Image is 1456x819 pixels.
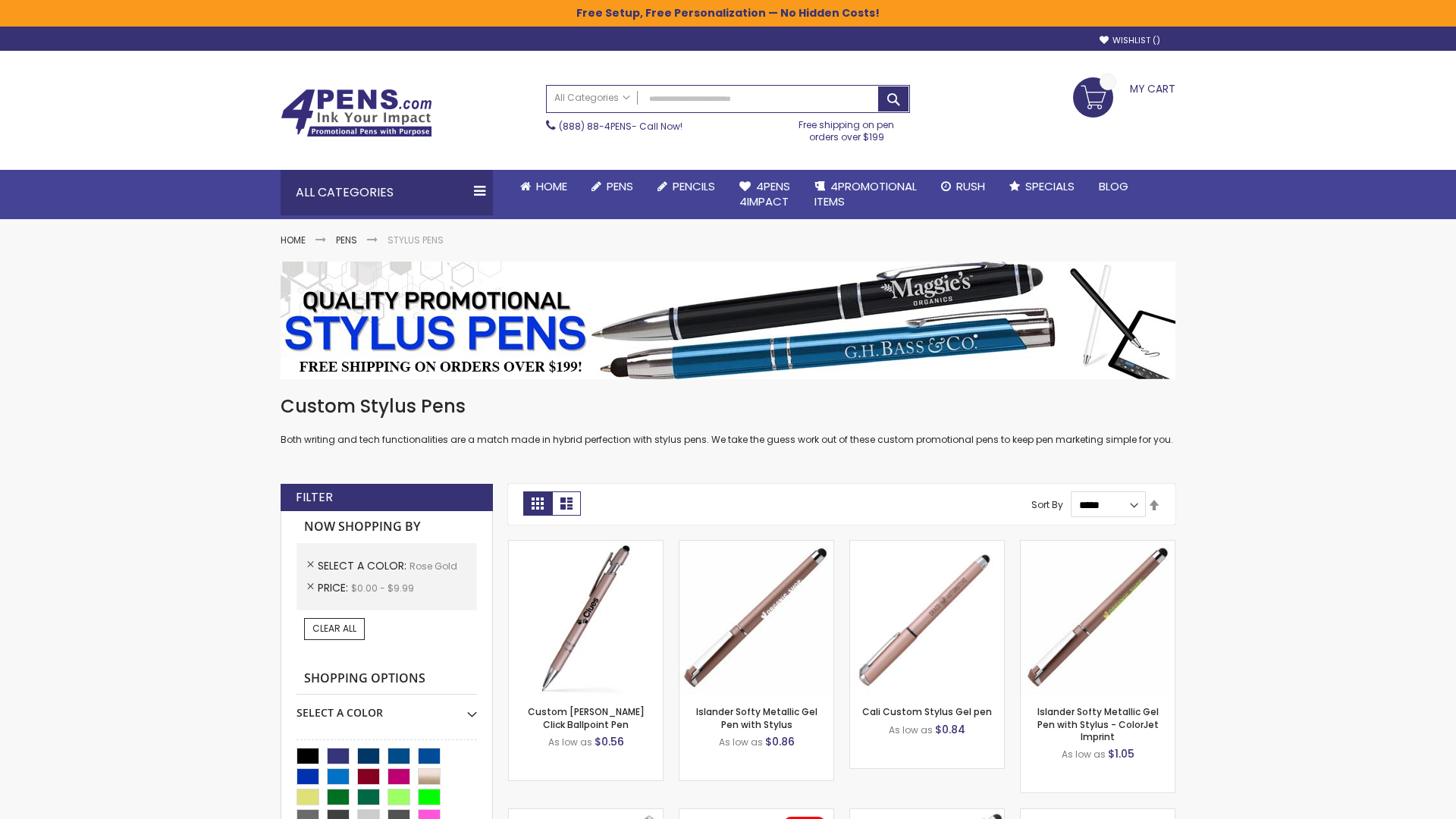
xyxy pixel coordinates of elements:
[281,394,1175,419] h1: Custom Stylus Pens
[1025,178,1075,194] span: Specials
[645,170,727,203] a: Pencils
[304,618,365,639] a: Clear All
[297,663,477,695] strong: Shopping Options
[336,234,357,246] a: Pens
[1031,498,1063,511] label: Sort By
[554,92,630,104] span: All Categories
[802,170,929,219] a: 4PROMOTIONALITEMS
[956,178,985,194] span: Rush
[281,234,306,246] a: Home
[559,120,632,133] a: (888) 88-4PENS
[1100,35,1160,46] a: Wishlist
[351,582,414,595] span: $0.00 - $9.99
[679,540,833,553] a: Islander Softy Metallic Gel Pen with Stylus-Rose Gold
[850,541,1004,695] img: Cali Custom Stylus Gel pen-Rose Gold
[296,489,333,506] strong: Filter
[1108,746,1134,761] span: $1.05
[997,170,1087,203] a: Specials
[548,736,592,748] span: As low as
[409,560,457,573] span: Rose Gold
[673,178,715,194] span: Pencils
[536,178,567,194] span: Home
[850,540,1004,553] a: Cali Custom Stylus Gel pen-Rose Gold
[281,89,432,137] img: 4Pens Custom Pens and Promotional Products
[579,170,645,203] a: Pens
[1021,541,1175,695] img: Islander Softy Metallic Gel Pen with Stylus - ColorJet Imprint-Rose Gold
[547,86,638,111] a: All Categories
[783,113,911,143] div: Free shipping on pen orders over $199
[935,722,965,737] span: $0.84
[889,723,933,736] span: As low as
[739,178,790,209] span: 4Pens 4impact
[1037,705,1159,742] a: Islander Softy Metallic Gel Pen with Stylus - ColorJet Imprint
[727,170,802,219] a: 4Pens4impact
[388,234,444,246] strong: Stylus Pens
[1099,178,1128,194] span: Blog
[281,394,1175,447] div: Both writing and tech functionalities are a match made in hybrid perfection with stylus pens. We ...
[1087,170,1141,203] a: Blog
[523,491,552,516] strong: Grid
[814,178,917,209] span: 4PROMOTIONAL ITEMS
[559,120,682,133] span: - Call Now!
[281,170,493,215] div: All Categories
[297,511,477,543] strong: Now Shopping by
[508,170,579,203] a: Home
[528,705,645,730] a: Custom [PERSON_NAME] Click Ballpoint Pen
[509,540,663,553] a: Custom Alex II Click Ballpoint Pen-Rose Gold
[1021,540,1175,553] a: Islander Softy Metallic Gel Pen with Stylus - ColorJet Imprint-Rose Gold
[1062,748,1106,761] span: As low as
[318,558,409,573] span: Select A Color
[607,178,633,194] span: Pens
[318,580,351,595] span: Price
[696,705,817,730] a: Islander Softy Metallic Gel Pen with Stylus
[509,541,663,695] img: Custom Alex II Click Ballpoint Pen-Rose Gold
[595,734,624,749] span: $0.56
[719,736,763,748] span: As low as
[312,622,356,635] span: Clear All
[297,695,477,720] div: Select A Color
[929,170,997,203] a: Rush
[679,541,833,695] img: Islander Softy Metallic Gel Pen with Stylus-Rose Gold
[862,705,992,718] a: Cali Custom Stylus Gel pen
[281,262,1175,379] img: Stylus Pens
[765,734,795,749] span: $0.86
